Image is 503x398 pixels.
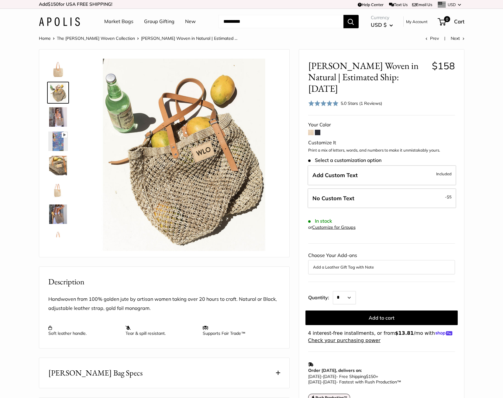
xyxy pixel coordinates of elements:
[308,379,401,385] span: - Fastest with Rush Production™
[321,374,323,379] span: -
[308,374,452,385] p: - Free Shipping +
[219,15,343,28] input: Search...
[308,99,382,108] div: 5.0 Stars (1 Reviews)
[39,17,80,26] img: Apolis
[366,374,376,379] span: $150
[308,251,455,274] div: Choose Your Add-ons
[444,16,450,22] span: 0
[323,379,336,385] span: [DATE]
[88,59,280,251] img: Mercado Woven in Natural | Estimated Ship: Oct. 19th
[308,188,456,208] label: Leave Blank
[48,325,119,336] p: Soft leather handle.
[47,106,69,128] a: Mercado Woven in Natural | Estimated Ship: Oct. 19th
[454,18,464,25] span: Cart
[448,2,456,7] span: USD
[313,263,450,271] button: Add a Leather Gift Tag with Note
[447,194,452,199] span: $5
[39,34,237,42] nav: Breadcrumb
[308,147,455,153] p: Print a mix of letters, words, and numbers to make it unmistakably yours.
[389,2,408,7] a: Text Us
[48,59,68,78] img: Mercado Woven in Natural | Estimated Ship: Oct. 19th
[308,138,455,147] div: Customize It
[308,289,333,304] label: Quantity:
[308,165,456,185] label: Add Custom Text
[308,374,321,379] span: [DATE]
[341,100,382,107] div: 5.0 Stars (1 Reviews)
[358,2,384,7] a: Help Center
[308,368,362,373] strong: Order [DATE], delivers on:
[144,17,174,26] a: Group Gifting
[312,195,354,202] span: No Custom Text
[48,132,68,151] img: Mercado Woven in Natural | Estimated Ship: Oct. 19th
[308,379,321,385] span: [DATE]
[39,358,289,388] button: [PERSON_NAME] Bag Specs
[48,204,68,224] img: Mercado Woven in Natural | Estimated Ship: Oct. 19th
[308,218,332,224] span: In stock
[438,17,464,26] a: 0 Cart
[48,107,68,127] img: Mercado Woven in Natural | Estimated Ship: Oct. 19th
[371,20,393,30] button: USD $
[48,1,59,7] span: $150
[432,60,455,72] span: $158
[47,228,69,249] a: Mercado Woven in Natural | Estimated Ship: Oct. 19th
[57,36,135,41] a: The [PERSON_NAME] Woven Collection
[308,223,356,232] div: or
[47,179,69,201] a: Mercado Woven in Natural | Estimated Ship: Oct. 19th
[48,295,280,313] p: Handwoven from 100% golden jute by artisan women taking over 20 hours to craft. Natural or Black,...
[305,311,458,325] button: Add to cart
[412,2,432,7] a: Email Us
[47,82,69,104] a: Mercado Woven in Natural | Estimated Ship: Oct. 19th
[451,36,464,41] a: Next
[323,374,336,379] span: [DATE]
[308,60,427,94] span: [PERSON_NAME] Woven in Natural | Estimated Ship: [DATE]
[39,36,51,41] a: Home
[185,17,196,26] a: New
[48,229,68,248] img: Mercado Woven in Natural | Estimated Ship: Oct. 19th
[141,36,237,41] span: [PERSON_NAME] Woven in Natural | Estimated ...
[312,172,358,179] span: Add Custom Text
[371,22,387,28] span: USD $
[48,180,68,200] img: Mercado Woven in Natural | Estimated Ship: Oct. 19th
[371,13,393,22] span: Currency
[308,157,381,163] span: Select a customization option
[343,15,359,28] button: Search
[47,57,69,79] a: Mercado Woven in Natural | Estimated Ship: Oct. 19th
[48,367,143,379] span: [PERSON_NAME] Bag Specs
[445,193,452,201] span: -
[203,325,274,336] p: Supports Fair Trade™
[436,170,452,177] span: Included
[126,325,197,336] p: Tear & spill resistant.
[47,155,69,177] a: Mercado Woven in Natural | Estimated Ship: Oct. 19th
[104,17,133,26] a: Market Bags
[47,203,69,225] a: Mercado Woven in Natural | Estimated Ship: Oct. 19th
[406,18,428,25] a: My Account
[48,276,280,288] h2: Description
[47,130,69,152] a: Mercado Woven in Natural | Estimated Ship: Oct. 19th
[312,225,356,230] a: Customize for Groups
[308,120,455,129] div: Your Color
[321,379,323,385] span: -
[48,83,68,102] img: Mercado Woven in Natural | Estimated Ship: Oct. 19th
[425,36,439,41] a: Prev
[48,156,68,175] img: Mercado Woven in Natural | Estimated Ship: Oct. 19th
